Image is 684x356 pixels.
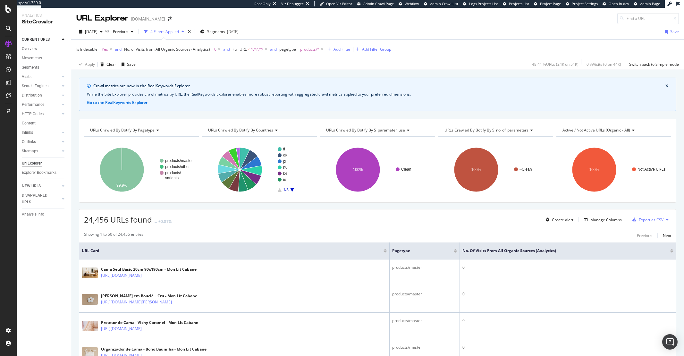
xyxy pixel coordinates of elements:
[556,142,671,198] svg: A chart.
[22,129,33,136] div: Inlinks
[664,82,670,90] button: close banner
[627,59,679,70] button: Switch back to Simple mode
[22,13,66,18] div: Analytics
[629,62,679,67] div: Switch back to Simple mode
[22,101,44,108] div: Performance
[609,1,629,6] span: Open in dev
[101,267,197,272] div: Cama Seul Basic 20cm 90x190cm - Mon Lit Cabane
[150,29,179,34] div: 4 Filters Applied
[22,183,60,190] a: NEW URLS
[22,101,60,108] a: Performance
[248,47,250,52] span: ≠
[165,165,190,169] text: products/other
[22,73,31,80] div: Visits
[581,216,622,224] button: Manage Columns
[663,232,671,239] button: Next
[22,160,66,167] a: Url Explorer
[462,248,661,254] span: No. of Visits from All Organic Sources (Analytics)
[320,142,435,198] svg: A chart.
[22,46,37,52] div: Overview
[223,46,230,52] button: and
[198,27,241,37] button: Segments[DATE]
[353,167,363,172] text: 100%
[438,142,553,198] svg: A chart.
[22,92,60,99] a: Distribution
[22,64,66,71] a: Segments
[22,83,60,89] a: Search Engines
[283,159,286,164] text: pl
[22,83,48,89] div: Search Engines
[115,46,122,52] button: and
[105,28,110,34] span: vs
[463,1,498,6] a: Logs Projects List
[561,125,665,135] h4: Active / Not Active URLs
[320,1,352,6] a: Open Viz Editor
[399,1,419,6] a: Webflow
[207,29,225,34] span: Segments
[98,59,116,70] button: Clear
[76,47,97,52] span: Is Indexable
[202,142,317,198] svg: A chart.
[634,1,660,6] a: Admin Page
[587,62,621,67] div: 0 % Visits ( 0 on 44K )
[22,148,60,155] a: Sitemaps
[76,13,128,24] div: URL Explorer
[22,46,66,52] a: Overview
[283,188,289,192] text: 1/3
[637,233,652,238] div: Previous
[22,183,41,190] div: NEW URLS
[76,27,105,37] button: [DATE]
[82,248,382,254] span: URL Card
[124,47,210,52] span: No. of Visits from All Organic Sources (Analytics)
[208,127,273,133] span: URLs Crawled By Botify By countries
[392,265,457,270] div: products/master
[22,148,38,155] div: Sitemaps
[566,1,598,6] a: Project Settings
[22,92,42,99] div: Distribution
[84,214,152,225] span: 24,456 URLs found
[326,127,405,133] span: URLs Crawled By Botify By s_parameter_use
[22,211,44,218] div: Analysis Info
[363,1,394,6] span: Admin Crawl Page
[637,232,652,239] button: Previous
[540,1,561,6] span: Project Page
[22,139,60,145] a: Outlinks
[270,46,277,52] button: and
[283,165,287,170] text: hu
[22,18,66,26] div: SiteCrawler
[462,344,673,350] div: 0
[110,27,136,37] button: Previous
[22,120,36,127] div: Content
[662,27,679,37] button: Save
[141,27,187,37] button: 4 Filters Applied
[509,1,529,6] span: Projects List
[325,125,429,135] h4: URLs Crawled By Botify By s_parameter_use
[590,217,622,223] div: Manage Columns
[85,62,95,67] div: Apply
[471,167,481,172] text: 100%
[640,1,660,6] span: Admin Page
[469,1,498,6] span: Logs Projects List
[443,125,547,135] h4: URLs Crawled By Botify By s_no_of_parameters
[82,321,98,331] img: main image
[325,46,350,53] button: Add Filter
[93,83,665,89] div: Crawl metrics are now in the RealKeywords Explorer
[283,177,286,182] text: ie
[334,47,350,52] div: Add Filter
[84,142,199,198] div: A chart.
[119,59,136,70] button: Save
[283,147,285,151] text: fi
[462,265,673,270] div: 0
[562,127,630,133] span: Active / Not Active URLs (organic - all)
[552,217,573,223] div: Create alert
[22,73,60,80] a: Visits
[663,233,671,238] div: Next
[22,139,36,145] div: Outlinks
[102,45,108,54] span: Yes
[283,171,288,176] text: be
[82,267,98,278] img: main image
[22,64,39,71] div: Segments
